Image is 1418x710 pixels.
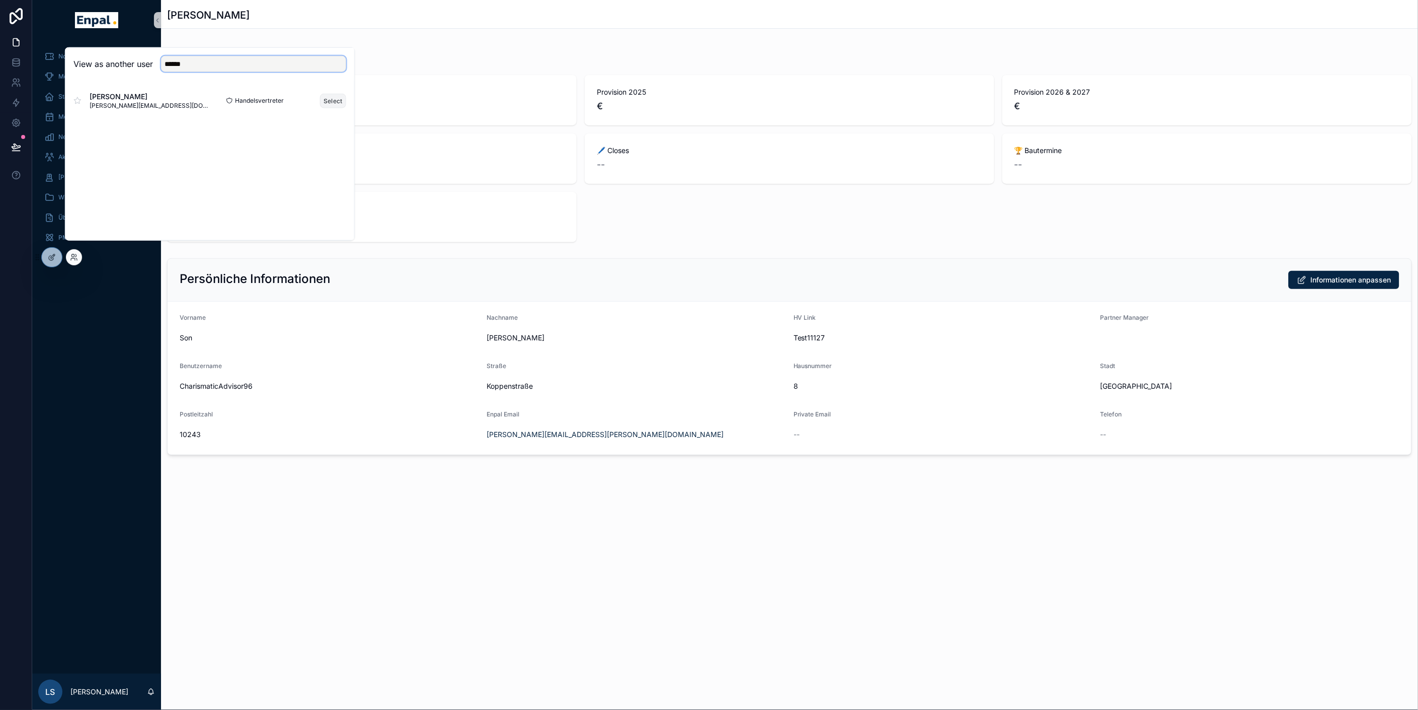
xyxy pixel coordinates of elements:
[487,333,785,343] span: [PERSON_NAME]
[38,128,155,146] a: Neue Kunden
[1100,381,1399,391] span: [GEOGRAPHIC_DATA]
[487,362,506,370] span: Straße
[38,67,155,86] a: Monatliche Performance
[180,381,479,391] span: CharismaticAdvisor96
[487,410,519,418] span: Enpal Email
[70,687,128,697] p: [PERSON_NAME]
[167,45,267,59] h1: Gesamtperformance
[487,430,724,440] a: [PERSON_NAME][EMAIL_ADDRESS][PERSON_NAME][DOMAIN_NAME]
[38,208,155,227] a: Über mich
[1100,314,1149,321] span: Partner Manager
[1100,410,1122,418] span: Telefon
[180,333,479,343] span: Son
[1014,87,1400,97] span: Provision 2026 & 2027
[38,168,155,186] a: [PERSON_NAME]
[32,40,161,260] div: scrollable content
[38,47,155,65] a: Noloco Tickets
[320,93,346,108] button: Select
[58,234,97,242] span: PM Übersicht
[487,381,785,391] span: Koppenstraße
[58,214,88,222] span: Über mich
[58,153,100,161] span: Aktive Kunden
[794,430,800,440] span: --
[167,8,250,22] h1: [PERSON_NAME]
[597,87,982,97] span: Provision 2025
[180,430,479,440] span: 10243
[1014,146,1400,156] span: 🏆 Bautermine
[794,410,831,418] span: Private Email
[58,52,101,60] span: Noloco Tickets
[1289,271,1399,289] button: Informationen anpassen
[38,229,155,247] a: PM Übersicht
[487,314,518,321] span: Nachname
[58,173,107,181] span: [PERSON_NAME]
[180,362,222,370] span: Benutzername
[794,314,816,321] span: HV Link
[179,204,565,214] span: 🏠 Montage(n)
[179,87,565,97] span: Gesamtprovision
[597,158,605,172] span: --
[1311,275,1391,285] span: Informationen anpassen
[235,97,284,105] span: Handelsvertreter
[794,381,1092,391] span: 8
[180,271,330,287] h2: Persönliche Informationen
[180,314,206,321] span: Vorname
[58,193,112,201] span: Wissensdatenbank
[38,148,155,166] a: Aktive Kunden
[90,92,210,102] span: [PERSON_NAME]
[38,88,155,106] a: Startseite
[180,410,213,418] span: Postleitzahl
[1100,430,1107,440] span: --
[75,12,118,28] img: App logo
[1014,158,1022,172] span: --
[73,58,153,70] h2: View as another user
[794,333,1092,343] span: Test11127
[58,113,100,121] span: Mein Kalender
[597,99,982,113] span: €
[58,73,129,81] span: Monatliche Performance
[38,188,155,206] a: Wissensdatenbank
[597,146,982,156] span: 🖊️ Closes
[90,102,210,110] span: [PERSON_NAME][EMAIL_ADDRESS][DOMAIN_NAME]
[58,93,86,101] span: Startseite
[46,686,55,698] span: LS
[1100,362,1116,370] span: Stadt
[794,362,832,370] span: Hausnummer
[38,108,155,126] a: Mein Kalender
[179,146,565,156] span: Punkte
[1014,99,1400,113] span: €
[58,133,97,141] span: Neue Kunden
